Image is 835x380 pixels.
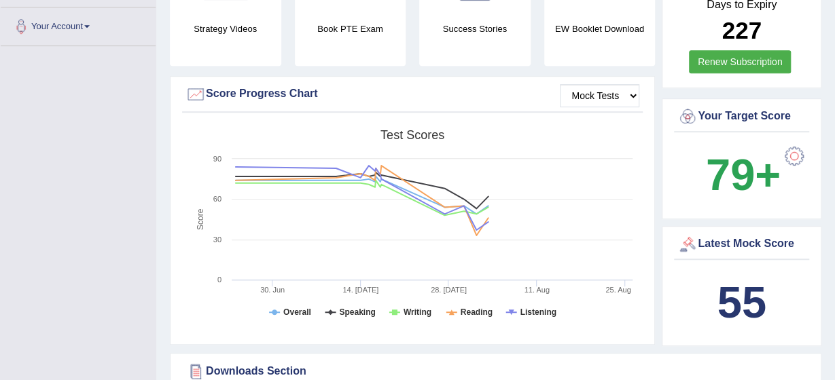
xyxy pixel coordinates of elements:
h4: Strategy Videos [170,22,281,36]
b: 79+ [706,150,781,199]
text: 0 [217,275,221,284]
tspan: Score [196,208,205,230]
div: Your Target Score [677,107,806,127]
b: 55 [717,278,766,327]
div: Score Progress Chart [185,84,639,104]
div: Latest Mock Score [677,234,806,254]
tspan: 11. Aug [524,286,549,294]
tspan: Speaking [339,307,375,317]
a: Your Account [1,7,156,41]
h4: EW Booklet Download [544,22,656,36]
tspan: Listening [520,307,556,317]
text: 30 [213,235,221,244]
b: 227 [722,17,761,43]
h4: Success Stories [419,22,531,36]
text: 60 [213,195,221,203]
tspan: Overall [283,307,311,317]
a: Renew Subscription [689,50,792,73]
tspan: 14. [DATE] [342,286,378,294]
tspan: Test scores [380,128,444,142]
tspan: 25. Aug [605,286,630,294]
tspan: 28. [DATE] [431,286,467,294]
tspan: Reading [461,307,493,317]
text: 90 [213,155,221,163]
h4: Book PTE Exam [295,22,406,36]
tspan: Writing [404,307,431,317]
tspan: 30. Jun [260,286,285,294]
